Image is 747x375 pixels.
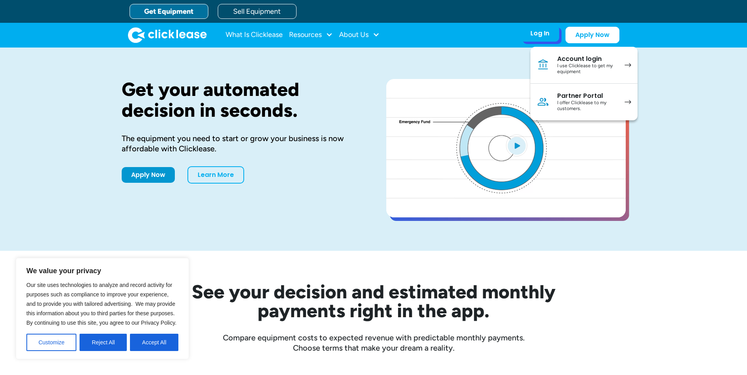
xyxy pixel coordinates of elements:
h1: Get your automated decision in seconds. [122,79,361,121]
a: Account loginI use Clicklease to get my equipment [530,47,638,84]
span: Our site uses technologies to analyze and record activity for purposes such as compliance to impr... [26,282,176,326]
nav: Log In [530,47,638,120]
button: Customize [26,334,76,351]
div: Log In [530,29,549,37]
a: Apply Now [565,27,619,43]
a: Learn More [187,166,244,184]
div: About Us [339,27,380,43]
div: The equipment you need to start or grow your business is now affordable with Clicklease. [122,133,361,154]
h2: See your decision and estimated monthly payments right in the app. [153,282,594,320]
a: What Is Clicklease [226,27,283,43]
img: Blue play button logo on a light blue circular background [506,134,527,156]
a: Get Equipment [130,4,208,19]
img: Person icon [537,96,549,108]
div: Partner Portal [557,92,617,100]
div: Account login [557,55,617,63]
img: Bank icon [537,59,549,71]
img: arrow [625,100,631,104]
div: Resources [289,27,333,43]
img: Clicklease logo [128,27,207,43]
p: We value your privacy [26,266,178,276]
button: Reject All [80,334,127,351]
a: open lightbox [386,79,626,217]
a: home [128,27,207,43]
a: Sell Equipment [218,4,297,19]
div: Compare equipment costs to expected revenue with predictable monthly payments. Choose terms that ... [122,333,626,353]
a: Apply Now [122,167,175,183]
img: arrow [625,63,631,67]
div: I use Clicklease to get my equipment [557,63,617,75]
a: Partner PortalI offer Clicklease to my customers. [530,84,638,120]
div: We value your privacy [16,258,189,359]
button: Accept All [130,334,178,351]
div: I offer Clicklease to my customers. [557,100,617,112]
